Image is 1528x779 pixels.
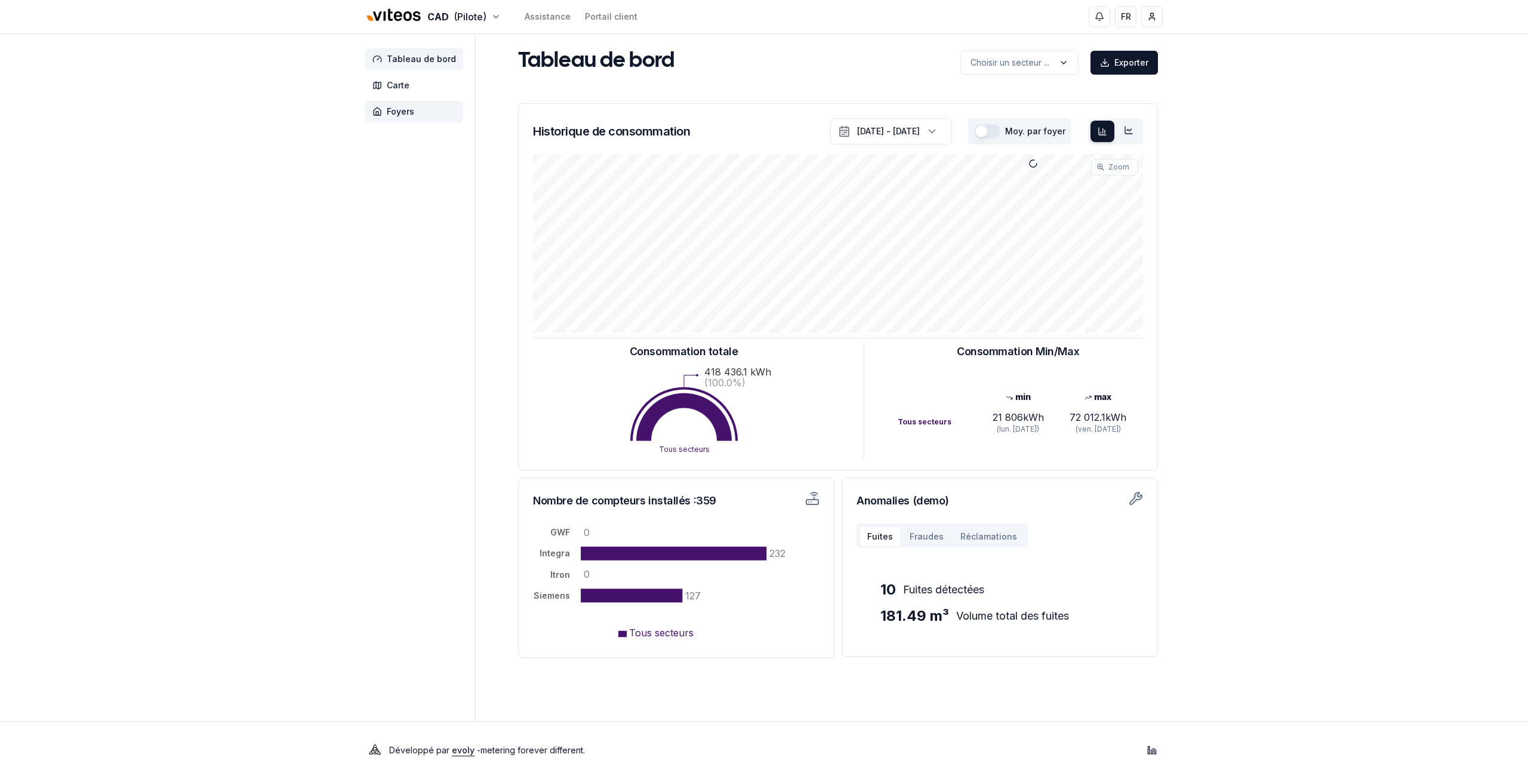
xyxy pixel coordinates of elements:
[629,627,694,639] span: Tous secteurs
[585,11,637,23] a: Portail client
[1058,391,1138,403] div: max
[857,125,920,137] div: [DATE] - [DATE]
[518,50,674,73] h1: Tableau de bord
[952,526,1025,547] button: Réclamations
[584,568,590,580] tspan: 0
[1090,51,1158,75] button: Exporter
[830,118,951,144] button: [DATE] - [DATE]
[704,366,771,378] text: 418 436.1 kWh
[540,548,570,558] tspan: Integra
[365,1,423,30] img: Viteos - CAD Logo
[971,57,1049,69] p: Choisir un secteur ...
[898,417,978,427] div: Tous secteurs
[957,343,1079,360] h3: Consommation Min/Max
[365,741,384,760] img: Evoly Logo
[960,51,1079,75] button: label
[857,492,1143,509] h3: Anomalies (demo)
[1108,162,1129,172] span: Zoom
[658,445,709,454] text: Tous secteurs
[1058,424,1138,434] div: (ven. [DATE])
[387,106,414,118] span: Foyers
[859,526,901,547] button: Fuites
[550,569,570,580] tspan: Itron
[452,745,475,755] a: evoly
[533,123,690,140] h3: Historique de consommation
[880,606,949,626] span: 181.49 m³
[454,10,486,24] span: (Pilote)
[901,526,952,547] button: Fraudes
[1005,127,1065,136] label: Moy. par foyer
[533,492,740,509] h3: Nombre de compteurs installés : 359
[534,590,570,601] tspan: Siemens
[978,424,1058,434] div: (lun. [DATE])
[389,742,585,759] p: Développé par - metering forever different .
[1058,410,1138,424] div: 72 012.1 kWh
[903,581,984,598] span: Fuites détectées
[978,410,1058,424] div: 21 806 kWh
[387,79,409,91] span: Carte
[550,527,570,537] tspan: GWF
[978,391,1058,403] div: min
[365,101,468,122] a: Foyers
[956,608,1069,624] span: Volume total des fuites
[769,547,785,559] tspan: 232
[365,75,468,96] a: Carte
[880,580,896,599] span: 10
[427,10,449,24] span: CAD
[1121,11,1131,23] span: FR
[685,590,701,602] tspan: 127
[387,53,456,65] span: Tableau de bord
[1115,6,1136,27] button: FR
[584,526,590,538] tspan: 0
[704,377,745,389] text: (100.0%)
[365,48,468,70] a: Tableau de bord
[365,4,501,30] button: CAD(Pilote)
[630,343,738,360] h3: Consommation totale
[525,11,571,23] a: Assistance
